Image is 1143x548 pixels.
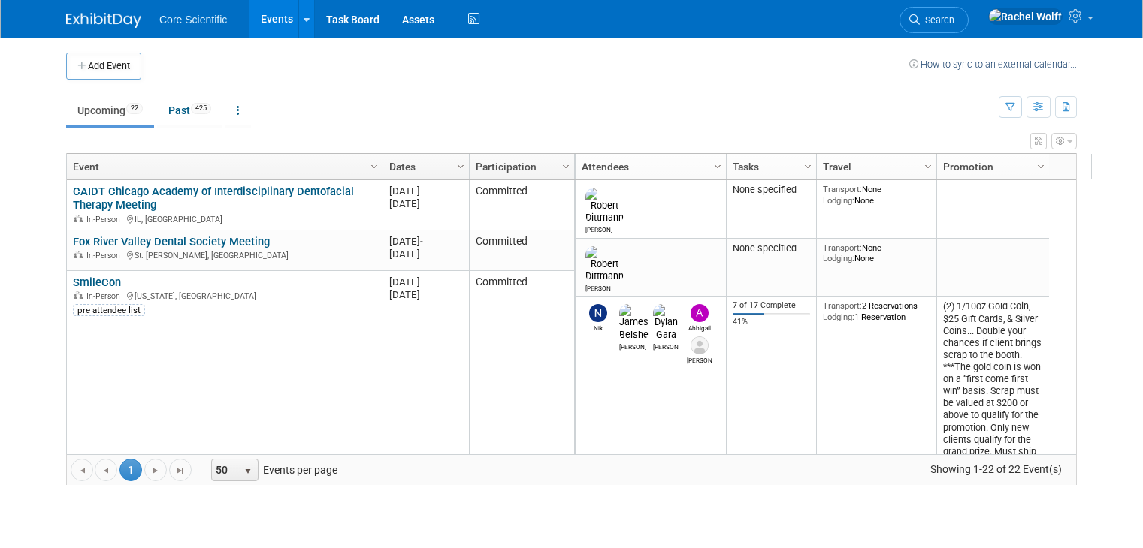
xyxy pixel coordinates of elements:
[455,161,467,173] span: Column Settings
[242,465,254,477] span: select
[619,341,646,351] div: James Belshe
[367,154,383,176] a: Column Settings
[823,312,854,322] span: Lodging:
[150,465,162,477] span: Go to the next page
[389,276,462,288] div: [DATE]
[453,154,470,176] a: Column Settings
[585,224,612,233] div: Robert Dittmann
[733,317,811,327] div: 41%
[558,154,575,176] a: Column Settings
[691,336,709,354] img: Alex Belshe
[687,322,713,332] div: Abbigail Belshe
[174,465,186,477] span: Go to the last page
[921,154,937,176] a: Column Settings
[733,242,811,254] div: None specified
[157,96,222,125] a: Past425
[710,154,727,176] a: Column Settings
[823,184,862,194] span: Transport:
[86,291,125,301] span: In-Person
[687,354,713,364] div: Alex Belshe
[368,161,380,173] span: Column Settings
[589,304,607,322] img: Nik Koelblinger
[76,465,88,477] span: Go to the first page
[420,236,423,247] span: -
[733,184,811,196] div: None specified
[653,304,679,340] img: Dylan Gara
[943,154,1039,179] a: Promotion
[73,276,121,289] a: SmileCon
[582,154,716,179] a: Attendees
[389,288,462,301] div: [DATE]
[389,248,462,260] div: [DATE]
[74,291,83,299] img: In-Person Event
[585,282,612,292] div: Robert Dittmann
[1035,161,1047,173] span: Column Settings
[469,230,574,271] td: Committed
[71,459,93,481] a: Go to the first page
[191,103,211,114] span: 425
[476,154,564,179] a: Participation
[73,185,354,212] a: CAIDT Chicago Academy of Interdisciplinary Dentofacial Therapy Meeting
[823,300,931,322] div: 2 Reservations 1 Reservation
[95,459,117,481] a: Go to the previous page
[100,465,112,477] span: Go to the previous page
[800,154,817,176] a: Column Settings
[73,212,376,225] div: IL, [GEOGRAPHIC_DATA]
[420,276,423,288] span: -
[802,161,814,173] span: Column Settings
[73,304,145,316] div: pre attendee list
[585,188,624,224] img: Robert Dittmann
[988,8,1063,25] img: Rachel Wolff
[169,459,192,481] a: Go to the last page
[900,7,969,33] a: Search
[712,161,724,173] span: Column Settings
[389,197,462,210] div: [DATE]
[73,235,270,248] a: Fox River Valley Dental Society Meeting
[159,14,227,26] span: Core Scientific
[823,300,862,311] span: Transport:
[66,96,154,125] a: Upcoming22
[823,184,931,206] div: None None
[936,297,1049,487] td: (2) 1/10oz Gold Coin, $25 Gift Cards, & Silver Coins... Double your chances if client brings scra...
[389,235,462,248] div: [DATE]
[823,154,927,179] a: Travel
[733,300,811,311] div: 7 of 17 Complete
[192,459,352,481] span: Events per page
[212,459,237,480] span: 50
[920,14,954,26] span: Search
[126,103,143,114] span: 22
[469,180,574,230] td: Committed
[73,289,376,302] div: [US_STATE], [GEOGRAPHIC_DATA]
[469,271,574,462] td: Committed
[74,215,83,222] img: In-Person Event
[420,185,423,197] span: -
[823,242,931,264] div: None None
[73,154,373,179] a: Event
[66,53,141,80] button: Add Event
[144,459,167,481] a: Go to the next page
[73,248,376,261] div: St. [PERSON_NAME], [GEOGRAPHIC_DATA]
[585,322,612,332] div: Nik Koelblinger
[86,215,125,224] span: In-Person
[585,246,624,282] img: Robert Dittmann
[119,459,142,481] span: 1
[733,154,806,179] a: Tasks
[1033,154,1050,176] a: Column Settings
[653,341,679,351] div: Dylan Gara
[560,161,572,173] span: Column Settings
[691,304,709,322] img: Abbigail Belshe
[66,13,141,28] img: ExhibitDay
[823,253,854,263] span: Lodging:
[823,195,854,206] span: Lodging:
[917,459,1076,480] span: Showing 1-22 of 22 Event(s)
[922,161,934,173] span: Column Settings
[86,251,125,260] span: In-Person
[389,154,459,179] a: Dates
[389,185,462,197] div: [DATE]
[909,59,1077,70] a: How to sync to an external calendar...
[74,251,83,258] img: In-Person Event
[619,304,649,340] img: James Belshe
[823,242,862,253] span: Transport:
